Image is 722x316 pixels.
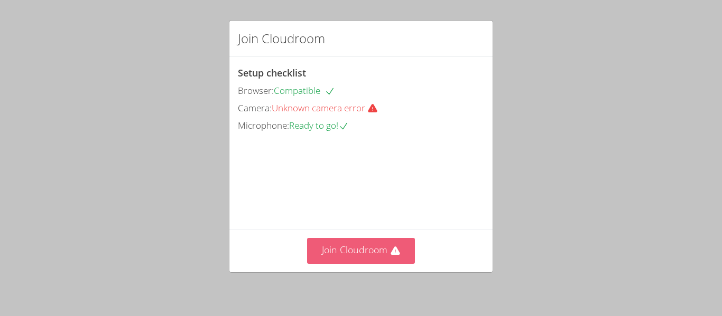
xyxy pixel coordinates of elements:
[238,119,289,131] span: Microphone:
[238,84,274,97] span: Browser:
[307,238,415,264] button: Join Cloudroom
[238,102,272,114] span: Camera:
[274,84,335,97] span: Compatible
[238,29,325,48] h2: Join Cloudroom
[272,102,386,114] span: Unknown camera error
[238,66,306,79] span: Setup checklist
[289,119,349,131] span: Ready to go!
